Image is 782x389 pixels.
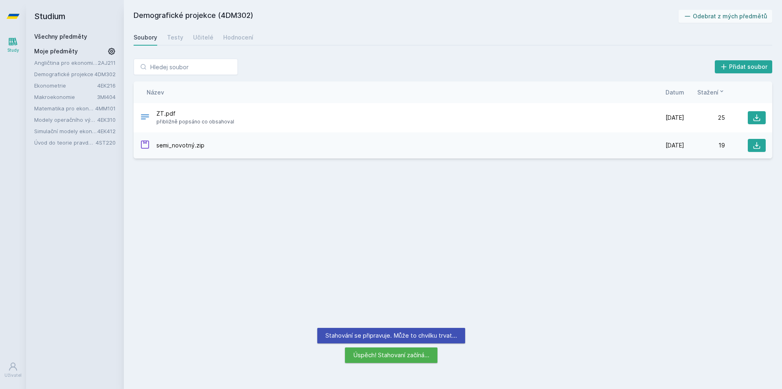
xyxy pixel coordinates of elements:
button: Datum [666,88,684,97]
a: Hodnocení [223,29,253,46]
div: Hodnocení [223,33,253,42]
a: Angličtina pro ekonomická studia 1 (B2/C1) [34,59,98,67]
a: Simulační modely ekonomických procesů [34,127,97,135]
a: 4DM302 [94,71,116,77]
input: Hledej soubor [134,59,238,75]
a: 4EK310 [97,116,116,123]
span: [DATE] [666,114,684,122]
a: 4EK216 [97,82,116,89]
span: přibližně popsáno co obsahoval [156,118,234,126]
a: Všechny předměty [34,33,87,40]
span: [DATE] [666,141,684,149]
a: 4EK412 [97,128,116,134]
div: Study [7,47,19,53]
div: PDF [140,112,150,124]
div: Testy [167,33,183,42]
a: 2AJ211 [98,59,116,66]
a: Učitelé [193,29,213,46]
span: ZT.pdf [156,110,234,118]
a: 4ST220 [96,139,116,146]
a: Demografické projekce [34,70,94,78]
button: Stažení [697,88,725,97]
a: 3MI404 [97,94,116,100]
div: ZIP [140,140,150,152]
h2: Demografické projekce (4DM302) [134,10,679,23]
a: 4MM101 [95,105,116,112]
div: Uživatel [4,372,22,378]
a: Uživatel [2,358,24,382]
span: Moje předměty [34,47,78,55]
a: Makroekonomie [34,93,97,101]
a: Soubory [134,29,157,46]
a: Testy [167,29,183,46]
a: Matematika pro ekonomy [34,104,95,112]
a: Modely operačního výzkumu [34,116,97,124]
button: Název [147,88,164,97]
div: 19 [684,141,725,149]
button: Odebrat z mých předmětů [679,10,773,23]
a: Úvod do teorie pravděpodobnosti a matematické statistiky [34,138,96,147]
a: Ekonometrie [34,81,97,90]
div: Stahování se připravuje. Může to chvilku trvat… [317,328,465,343]
div: 25 [684,114,725,122]
span: semi_novotný.zip [156,141,204,149]
div: Soubory [134,33,157,42]
div: Učitelé [193,33,213,42]
div: Úspěch! Stahovaní začíná… [345,347,437,363]
a: Study [2,33,24,57]
button: Přidat soubor [715,60,773,73]
span: Stažení [697,88,718,97]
